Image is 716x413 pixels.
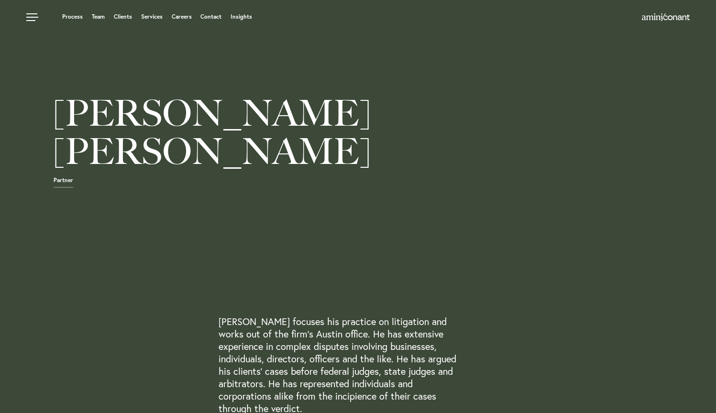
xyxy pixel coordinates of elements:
[642,13,690,21] img: Amini & Conant
[62,14,83,20] a: Process
[200,14,221,20] a: Contact
[642,14,690,22] a: Home
[141,14,163,20] a: Services
[92,14,105,20] a: Team
[231,14,252,20] a: Insights
[114,14,132,20] a: Clients
[54,177,73,188] span: Partner
[172,14,192,20] a: Careers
